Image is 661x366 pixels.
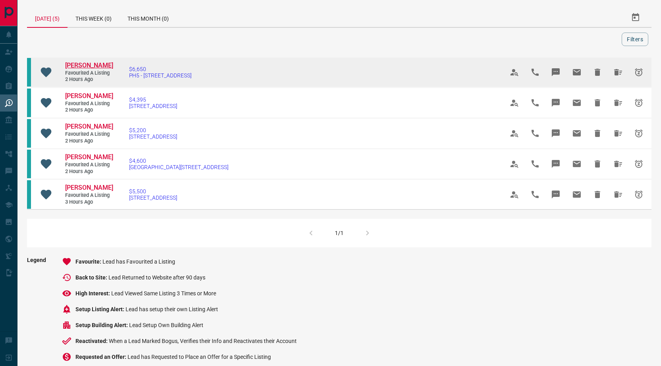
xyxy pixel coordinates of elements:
[65,70,113,77] span: Favourited a Listing
[588,93,607,112] span: Hide
[129,188,177,201] a: $5,500[STREET_ADDRESS]
[129,72,191,79] span: PH5 - [STREET_ADDRESS]
[65,138,113,144] span: 2 hours ago
[128,354,271,360] span: Lead has Requested to Place an Offer for a Specific Listing
[129,322,203,328] span: Lead Setup Own Building Alert
[629,154,648,173] span: Snooze
[75,354,128,360] span: Requested an Offer
[65,62,113,70] a: [PERSON_NAME]
[27,119,31,148] div: condos.ca
[629,124,648,143] span: Snooze
[75,290,111,297] span: High Interest
[129,188,177,195] span: $5,500
[129,158,228,164] span: $4,600
[75,338,109,344] span: Reactivated
[27,150,31,178] div: condos.ca
[68,8,120,27] div: This Week (0)
[609,185,628,204] span: Hide All from Tim Rudner
[129,127,177,140] a: $5,200[STREET_ADDRESS]
[65,107,113,114] span: 2 hours ago
[622,33,648,46] button: Filters
[546,154,565,173] span: Message
[588,154,607,173] span: Hide
[120,8,177,27] div: This Month (0)
[629,93,648,112] span: Snooze
[505,63,524,82] span: View Profile
[567,185,586,204] span: Email
[588,185,607,204] span: Hide
[526,93,545,112] span: Call
[129,66,191,72] span: $6,650
[505,124,524,143] span: View Profile
[111,290,216,297] span: Lead Viewed Same Listing 3 Times or More
[129,103,177,109] span: [STREET_ADDRESS]
[65,162,113,168] span: Favourited a Listing
[65,131,113,138] span: Favourited a Listing
[109,338,297,344] span: When a Lead Marked Bogus, Verifies their Info and Reactivates their Account
[609,154,628,173] span: Hide All from Tim Rudner
[526,124,545,143] span: Call
[505,154,524,173] span: View Profile
[546,185,565,204] span: Message
[75,258,102,265] span: Favourite
[65,184,113,192] a: [PERSON_NAME]
[335,230,344,236] div: 1/1
[65,76,113,83] span: 2 hours ago
[526,63,545,82] span: Call
[505,185,524,204] span: View Profile
[609,63,628,82] span: Hide All from Tim Rudner
[108,274,205,281] span: Lead Returned to Website after 90 days
[129,96,177,109] a: $4,395[STREET_ADDRESS]
[546,93,565,112] span: Message
[129,66,191,79] a: $6,650PH5 - [STREET_ADDRESS]
[546,63,565,82] span: Message
[526,185,545,204] span: Call
[27,58,31,87] div: condos.ca
[65,168,113,175] span: 2 hours ago
[27,8,68,28] div: [DATE] (5)
[65,153,113,162] a: [PERSON_NAME]
[75,322,129,328] span: Setup Building Alert
[129,96,177,103] span: $4,395
[102,258,175,265] span: Lead has Favourited a Listing
[505,93,524,112] span: View Profile
[65,123,113,130] span: [PERSON_NAME]
[629,185,648,204] span: Snooze
[609,124,628,143] span: Hide All from Tim Rudner
[65,62,113,69] span: [PERSON_NAME]
[129,158,228,170] a: $4,600[GEOGRAPHIC_DATA][STREET_ADDRESS]
[588,63,607,82] span: Hide
[65,123,113,131] a: [PERSON_NAME]
[75,274,108,281] span: Back to Site
[567,93,586,112] span: Email
[65,92,113,100] a: [PERSON_NAME]
[65,153,113,161] span: [PERSON_NAME]
[567,63,586,82] span: Email
[129,164,228,170] span: [GEOGRAPHIC_DATA][STREET_ADDRESS]
[65,184,113,191] span: [PERSON_NAME]
[75,306,126,312] span: Setup Listing Alert
[65,199,113,206] span: 3 hours ago
[626,8,645,27] button: Select Date Range
[129,195,177,201] span: [STREET_ADDRESS]
[609,93,628,112] span: Hide All from Tim Rudner
[65,192,113,199] span: Favourited a Listing
[526,154,545,173] span: Call
[65,100,113,107] span: Favourited a Listing
[126,306,218,312] span: Lead has setup their own Listing Alert
[629,63,648,82] span: Snooze
[27,180,31,209] div: condos.ca
[546,124,565,143] span: Message
[567,154,586,173] span: Email
[588,124,607,143] span: Hide
[27,89,31,117] div: condos.ca
[567,124,586,143] span: Email
[129,133,177,140] span: [STREET_ADDRESS]
[129,127,177,133] span: $5,200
